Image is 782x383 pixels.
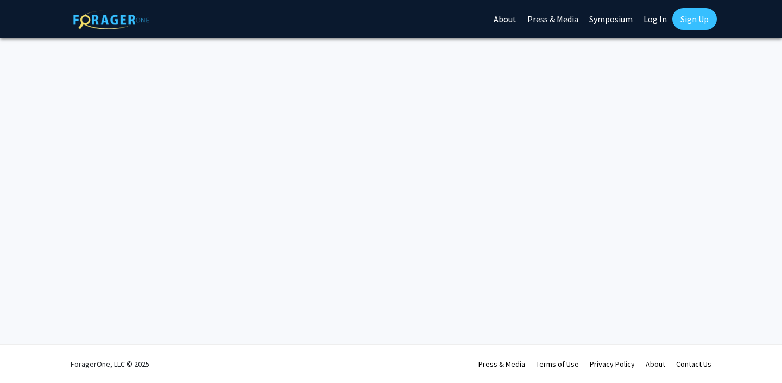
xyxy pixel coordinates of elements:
img: ForagerOne Logo [73,10,149,29]
div: ForagerOne, LLC © 2025 [71,345,149,383]
a: Contact Us [676,359,711,369]
a: Sign Up [672,8,717,30]
a: Press & Media [478,359,525,369]
a: Privacy Policy [590,359,635,369]
a: Terms of Use [536,359,579,369]
a: About [646,359,665,369]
